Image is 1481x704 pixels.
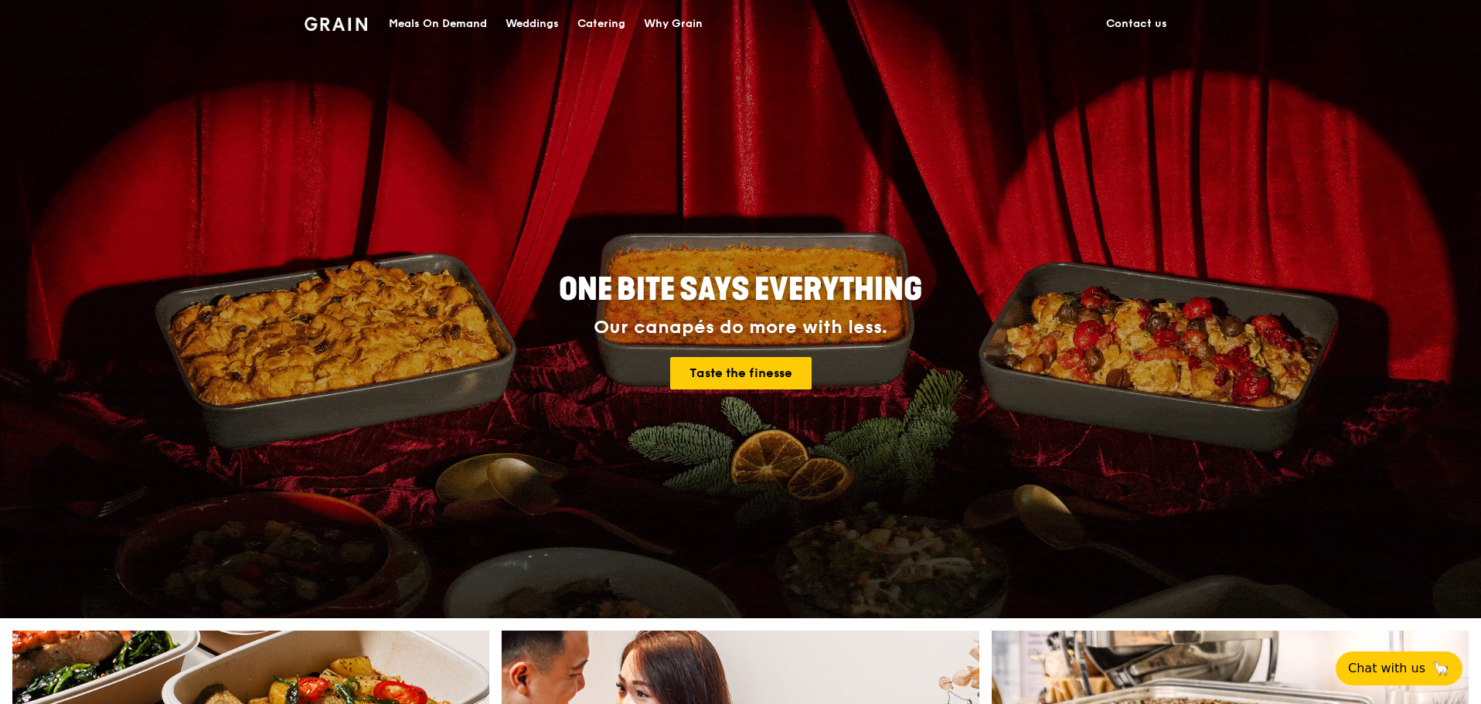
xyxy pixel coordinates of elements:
[305,17,367,31] img: Grain
[644,1,703,47] div: Why Grain
[577,1,625,47] div: Catering
[568,1,635,47] a: Catering
[1432,659,1450,678] span: 🦙
[462,317,1019,338] div: Our canapés do more with less.
[559,271,922,308] span: ONE BITE SAYS EVERYTHING
[496,1,568,47] a: Weddings
[506,1,559,47] div: Weddings
[670,357,812,389] a: Taste the finesse
[1336,651,1462,685] button: Chat with us🦙
[1097,1,1176,47] a: Contact us
[389,1,487,47] div: Meals On Demand
[635,1,712,47] a: Why Grain
[1348,659,1425,678] span: Chat with us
